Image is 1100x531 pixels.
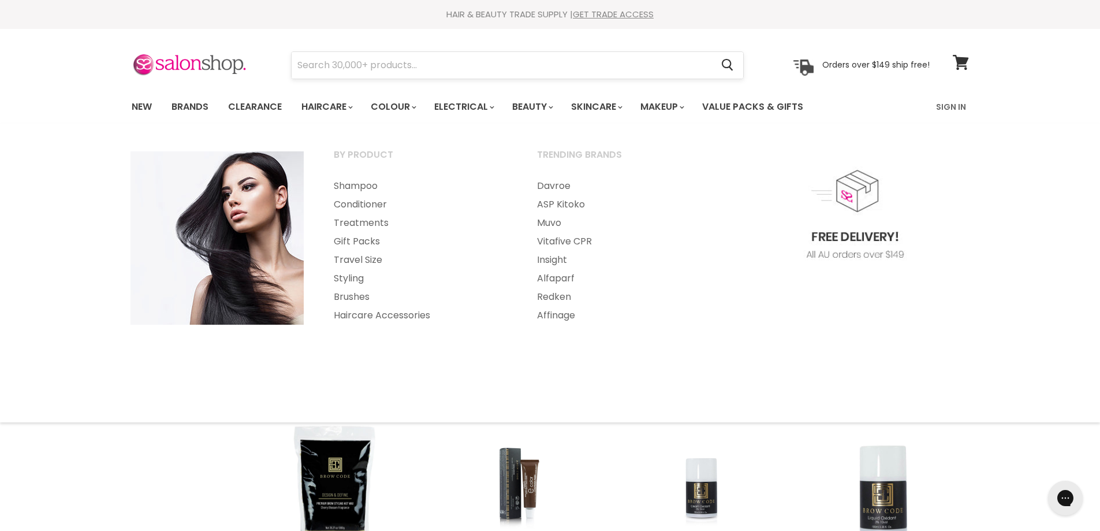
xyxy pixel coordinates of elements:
a: Makeup [632,95,691,119]
nav: Main [117,90,983,124]
iframe: Gorgias live chat messenger [1042,477,1088,519]
a: Haircare Accessories [319,306,520,325]
a: GET TRADE ACCESS [573,8,654,20]
a: Beauty [504,95,560,119]
a: Electrical [426,95,501,119]
input: Search [292,52,713,79]
a: Davroe [523,177,724,195]
a: Redken [523,288,724,306]
a: Insight [523,251,724,269]
a: New [123,95,161,119]
a: Gift Packs [319,232,520,251]
a: Brushes [319,288,520,306]
a: Styling [319,269,520,288]
a: Value Packs & Gifts [693,95,812,119]
p: Orders over $149 ship free! [822,60,930,70]
a: Shampoo [319,177,520,195]
a: Trending Brands [523,146,724,174]
a: Treatments [319,214,520,232]
a: Alfaparf [523,269,724,288]
a: Conditioner [319,195,520,214]
div: HAIR & BEAUTY TRADE SUPPLY | [117,9,983,20]
a: Brands [163,95,217,119]
form: Product [291,51,744,79]
a: Travel Size [319,251,520,269]
a: Clearance [219,95,290,119]
a: Haircare [293,95,360,119]
a: ASP Kitoko [523,195,724,214]
a: By Product [319,146,520,174]
button: Search [713,52,743,79]
a: Colour [362,95,423,119]
ul: Main menu [523,177,724,325]
ul: Main menu [123,90,871,124]
a: Affinage [523,306,724,325]
ul: Main menu [319,177,520,325]
a: Vitafive CPR [523,232,724,251]
a: Skincare [562,95,629,119]
a: Sign In [929,95,973,119]
a: Muvo [523,214,724,232]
